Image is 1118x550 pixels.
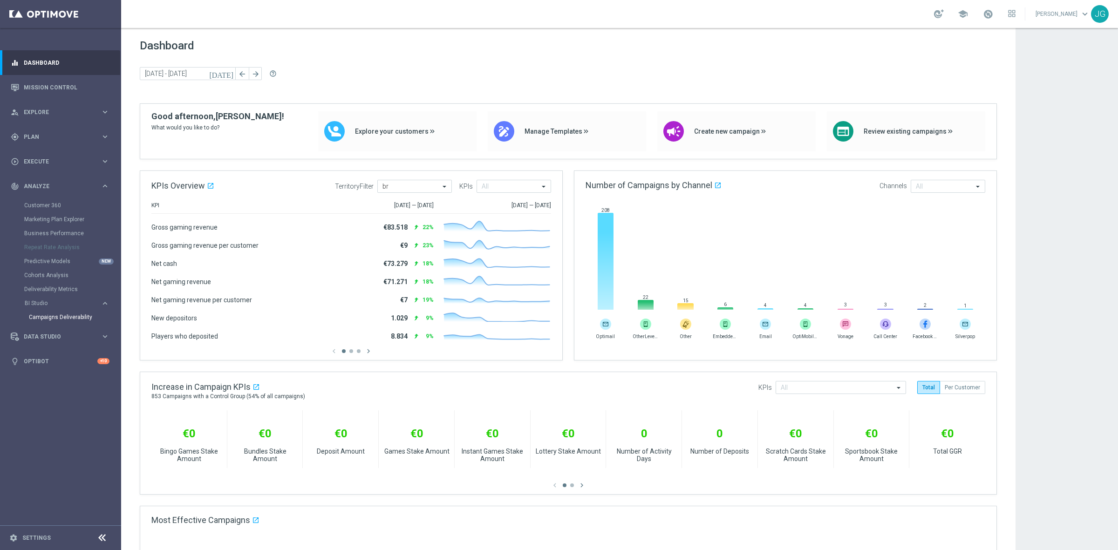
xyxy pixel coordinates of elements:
[24,198,120,212] div: Customer 360
[24,258,97,265] a: Predictive Models
[97,358,109,364] div: +10
[10,333,110,340] button: Data Studio keyboard_arrow_right
[101,332,109,341] i: keyboard_arrow_right
[11,108,19,116] i: person_search
[29,313,97,321] a: Campaigns Deliverability
[99,258,114,265] div: NEW
[24,134,101,140] span: Plan
[1035,7,1091,21] a: [PERSON_NAME]keyboard_arrow_down
[25,300,91,306] span: BI Studio
[24,296,120,324] div: BI Studio
[24,240,120,254] div: Repeat Rate Analysis
[24,299,110,307] button: BI Studio keyboard_arrow_right
[11,50,109,75] div: Dashboard
[1080,9,1090,19] span: keyboard_arrow_down
[10,84,110,91] button: Mission Control
[24,50,109,75] a: Dashboard
[24,254,120,268] div: Predictive Models
[24,272,97,279] a: Cohorts Analysis
[11,133,19,141] i: gps_fixed
[24,334,101,340] span: Data Studio
[11,108,101,116] div: Explore
[11,182,19,190] i: track_changes
[10,158,110,165] button: play_circle_outline Execute keyboard_arrow_right
[24,212,120,226] div: Marketing Plan Explorer
[101,299,109,308] i: keyboard_arrow_right
[25,300,101,306] div: BI Studio
[11,182,101,190] div: Analyze
[101,132,109,141] i: keyboard_arrow_right
[11,133,101,141] div: Plan
[11,75,109,100] div: Mission Control
[11,157,19,166] i: play_circle_outline
[101,182,109,190] i: keyboard_arrow_right
[29,310,120,324] div: Campaigns Deliverability
[24,226,120,240] div: Business Performance
[24,183,101,189] span: Analyze
[24,159,101,164] span: Execute
[10,109,110,116] button: person_search Explore keyboard_arrow_right
[11,349,109,373] div: Optibot
[1091,5,1109,23] div: JG
[958,9,968,19] span: school
[24,216,97,223] a: Marketing Plan Explorer
[11,357,19,366] i: lightbulb
[10,59,110,67] button: equalizer Dashboard
[24,230,97,237] a: Business Performance
[24,285,97,293] a: Deliverability Metrics
[24,202,97,209] a: Customer 360
[24,75,109,100] a: Mission Control
[11,157,101,166] div: Execute
[10,183,110,190] button: track_changes Analyze keyboard_arrow_right
[22,535,51,541] a: Settings
[101,108,109,116] i: keyboard_arrow_right
[24,109,101,115] span: Explore
[10,358,110,365] button: lightbulb Optibot +10
[11,59,19,67] i: equalizer
[9,534,18,542] i: settings
[24,268,120,282] div: Cohorts Analysis
[10,133,110,141] button: gps_fixed Plan keyboard_arrow_right
[24,282,120,296] div: Deliverability Metrics
[11,333,101,341] div: Data Studio
[101,157,109,166] i: keyboard_arrow_right
[24,349,97,373] a: Optibot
